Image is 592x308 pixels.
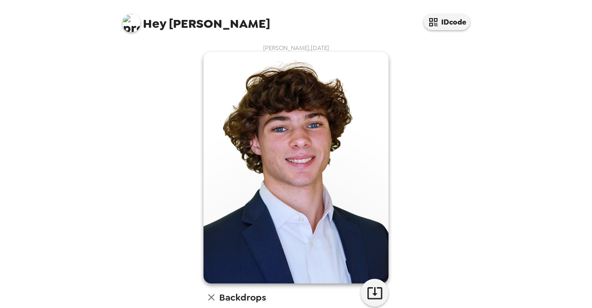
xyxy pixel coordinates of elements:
[143,15,166,32] span: Hey
[219,290,266,305] h6: Backdrops
[203,52,388,283] img: user
[122,9,270,30] span: [PERSON_NAME]
[122,14,141,32] img: profile pic
[263,44,329,52] span: [PERSON_NAME] , [DATE]
[424,14,470,30] button: IDcode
